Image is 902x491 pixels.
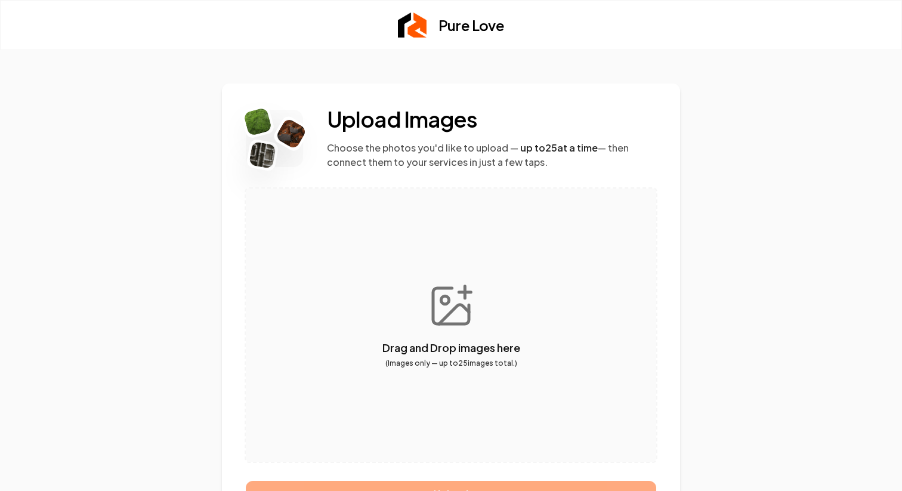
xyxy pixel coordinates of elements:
span: up to 25 at a time [520,141,598,154]
img: Rebolt Logo [243,107,273,136]
h2: Pure Love [438,16,505,35]
img: Rebolt Logo [249,141,276,168]
img: Rebolt Logo [398,13,427,38]
p: Choose the photos you'd like to upload — — then connect them to your services in just a few taps. [327,141,656,169]
img: Rebolt Logo [275,117,308,150]
h2: Upload Images [327,107,656,131]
